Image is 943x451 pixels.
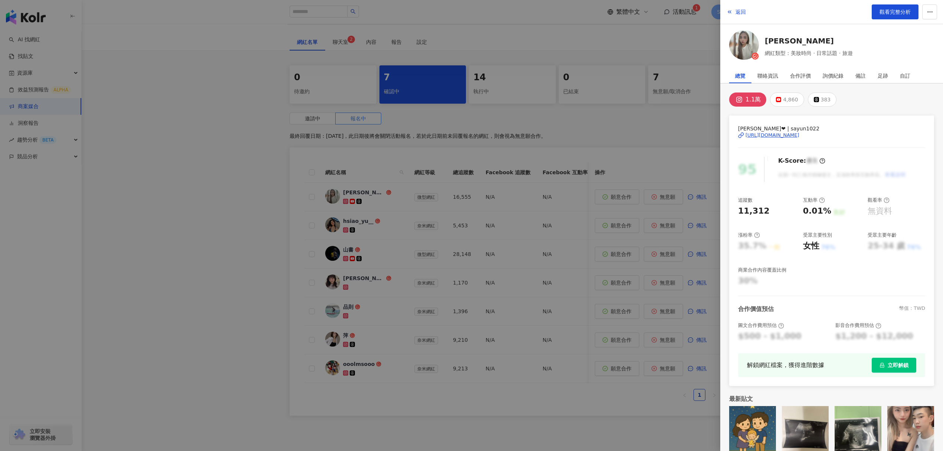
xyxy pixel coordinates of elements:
span: 網紅類型：美妝時尚 · 日常話題 · 旅遊 [765,49,853,57]
div: K-Score : [778,157,825,165]
span: lock [880,363,885,368]
div: 受眾主要性別 [803,232,832,239]
div: 383 [821,94,831,105]
a: [PERSON_NAME] [765,36,853,46]
div: 最新貼文 [729,395,934,403]
span: 立即解鎖 [888,362,908,368]
div: [URL][DOMAIN_NAME] [745,132,799,139]
div: 追蹤數 [738,197,753,204]
div: 0.01% [803,205,831,217]
div: 受眾主要年齡 [868,232,897,239]
button: 383 [808,93,837,107]
button: 1.1萬 [729,93,766,107]
div: 解鎖網紅檔案，獲得進階數據 [747,360,824,370]
div: 合作評價 [790,68,811,83]
div: 足跡 [878,68,888,83]
span: 觀看完整分析 [880,9,911,15]
div: 備註 [855,68,866,83]
div: 聯絡資訊 [757,68,778,83]
div: 1.1萬 [745,94,761,105]
span: 返回 [735,9,746,15]
a: KOL Avatar [729,30,759,62]
button: 4,860 [770,93,804,107]
a: [URL][DOMAIN_NAME] [738,132,925,139]
div: 圖文合作費用預估 [738,322,784,329]
button: 返回 [726,4,746,19]
img: KOL Avatar [729,30,759,60]
div: 無資料 [868,205,892,217]
div: 合作價值預估 [738,305,774,313]
div: 互動率 [803,197,825,204]
div: 女性 [803,240,819,252]
div: 幣值：TWD [899,305,925,313]
a: 觀看完整分析 [872,4,918,19]
div: 詢價紀錄 [823,68,844,83]
div: 4,860 [783,94,798,105]
button: 立即解鎖 [872,358,916,373]
span: [PERSON_NAME]❤ | sayun1022 [738,124,925,133]
div: 影音合作費用預估 [835,322,881,329]
div: 11,312 [738,205,770,217]
div: 觀看率 [868,197,890,204]
div: 商業合作內容覆蓋比例 [738,267,786,273]
div: 漲粉率 [738,232,760,239]
div: 自訂 [900,68,910,83]
div: 總覽 [735,68,745,83]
